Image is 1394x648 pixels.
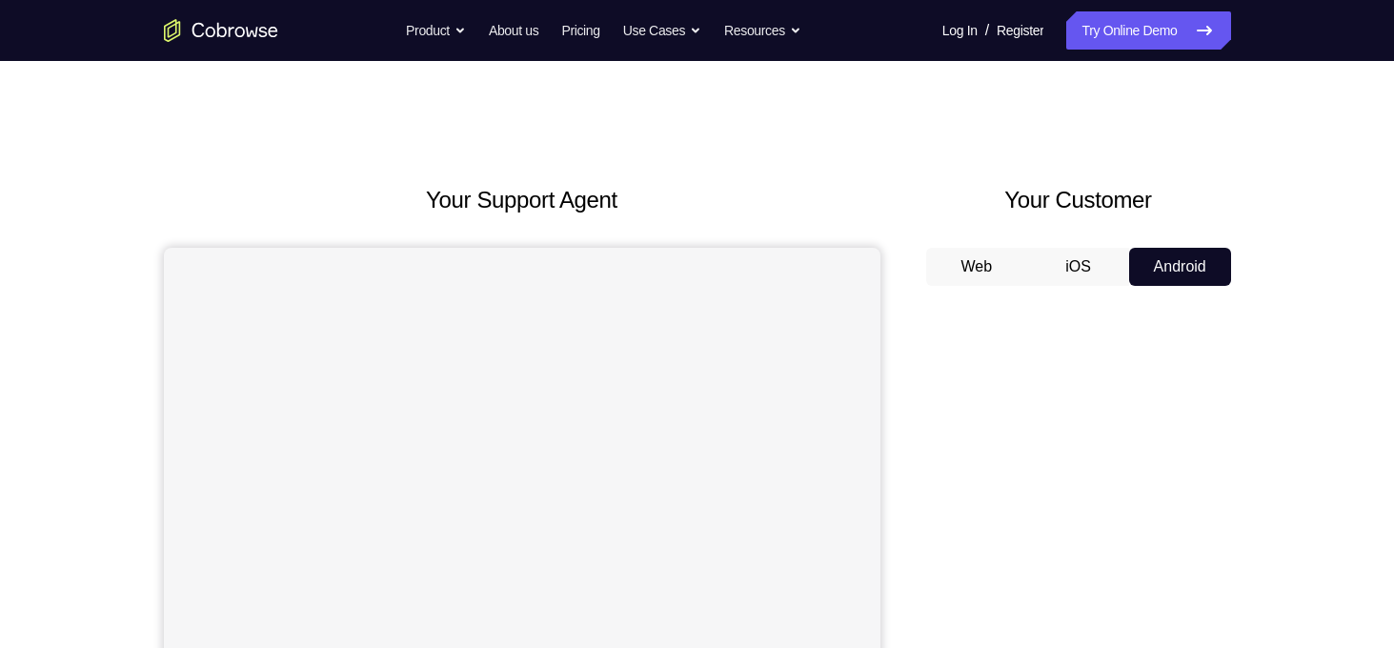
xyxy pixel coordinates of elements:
[623,11,701,50] button: Use Cases
[164,19,278,42] a: Go to the home page
[1129,248,1231,286] button: Android
[164,183,880,217] h2: Your Support Agent
[489,11,538,50] a: About us
[724,11,801,50] button: Resources
[926,183,1231,217] h2: Your Customer
[926,248,1028,286] button: Web
[1027,248,1129,286] button: iOS
[1066,11,1230,50] a: Try Online Demo
[942,11,978,50] a: Log In
[997,11,1043,50] a: Register
[561,11,599,50] a: Pricing
[406,11,466,50] button: Product
[985,19,989,42] span: /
